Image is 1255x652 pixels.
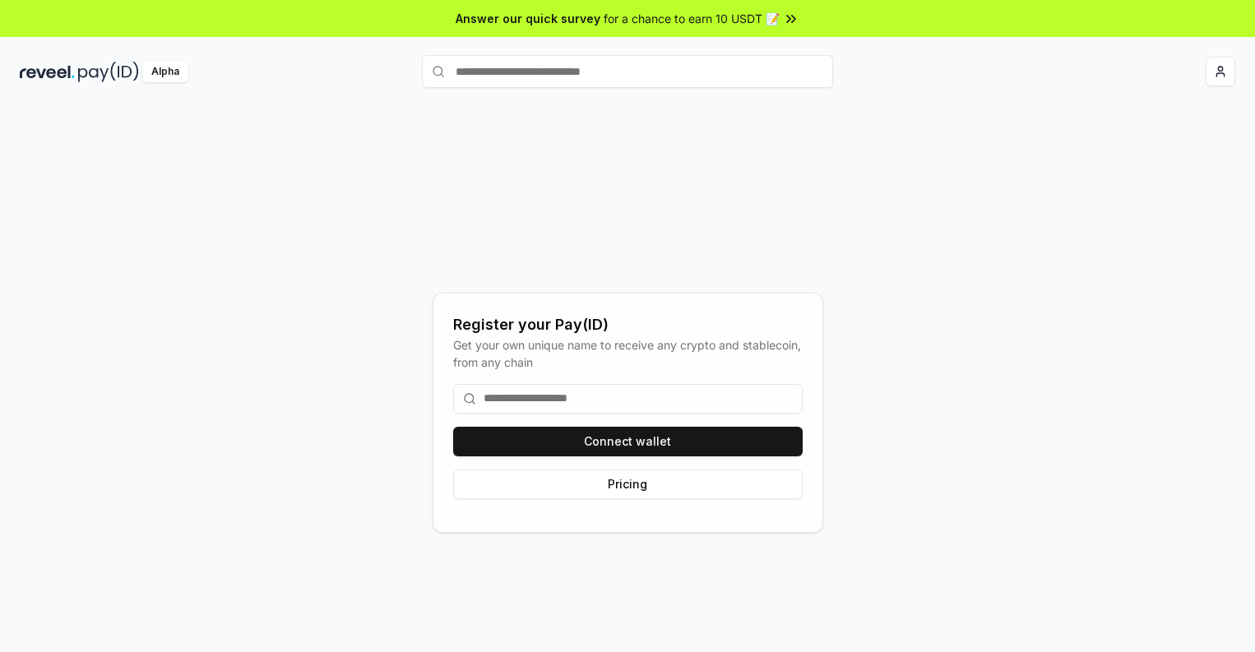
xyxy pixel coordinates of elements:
img: pay_id [78,62,139,82]
div: Alpha [142,62,188,82]
div: Register your Pay(ID) [453,313,803,336]
div: Get your own unique name to receive any crypto and stablecoin, from any chain [453,336,803,371]
img: reveel_dark [20,62,75,82]
span: Answer our quick survey [456,10,600,27]
button: Connect wallet [453,427,803,456]
span: for a chance to earn 10 USDT 📝 [604,10,780,27]
button: Pricing [453,469,803,499]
